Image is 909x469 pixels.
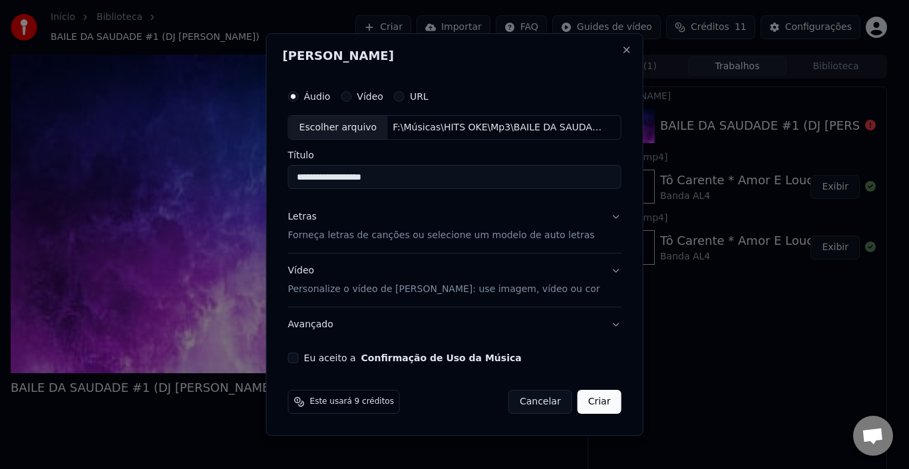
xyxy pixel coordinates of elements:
[288,265,600,297] div: Vídeo
[410,92,429,101] label: URL
[304,353,522,363] label: Eu aceito a
[288,254,622,307] button: VídeoPersonalize o vídeo de [PERSON_NAME]: use imagem, vídeo ou cor
[361,353,522,363] button: Eu aceito a
[508,390,572,414] button: Cancelar
[288,151,622,160] label: Título
[288,211,317,224] div: Letras
[387,121,614,134] div: F:\Músicas\HITS OKE\Mp3\BAILE DA SAUDADE #1.mp3
[578,390,622,414] button: Criar
[310,396,394,407] span: Este usará 9 créditos
[288,307,622,342] button: Avançado
[357,92,383,101] label: Vídeo
[288,200,622,253] button: LetrasForneça letras de canções ou selecione um modelo de auto letras
[289,116,388,140] div: Escolher arquivo
[288,230,595,243] p: Forneça letras de canções ou selecione um modelo de auto letras
[288,283,600,296] p: Personalize o vídeo de [PERSON_NAME]: use imagem, vídeo ou cor
[283,50,627,62] h2: [PERSON_NAME]
[304,92,331,101] label: Áudio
